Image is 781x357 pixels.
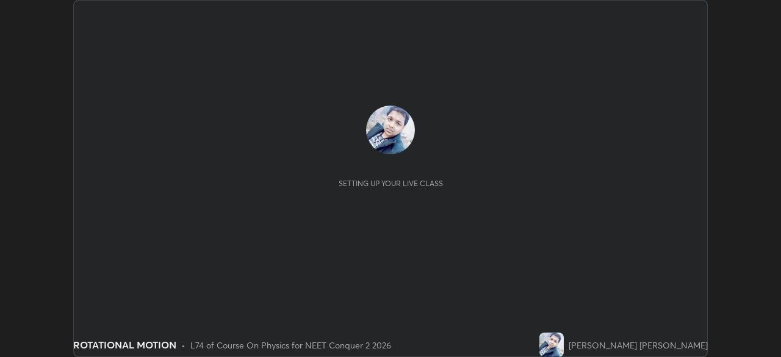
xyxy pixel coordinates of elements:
[181,339,185,352] div: •
[190,339,391,352] div: L74 of Course On Physics for NEET Conquer 2 2026
[73,337,176,352] div: ROTATIONAL MOTION
[539,333,564,357] img: 3d9ed294aad449db84987aef4bcebc29.jpg
[339,179,443,188] div: Setting up your live class
[569,339,708,352] div: [PERSON_NAME] [PERSON_NAME]
[366,106,415,154] img: 3d9ed294aad449db84987aef4bcebc29.jpg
